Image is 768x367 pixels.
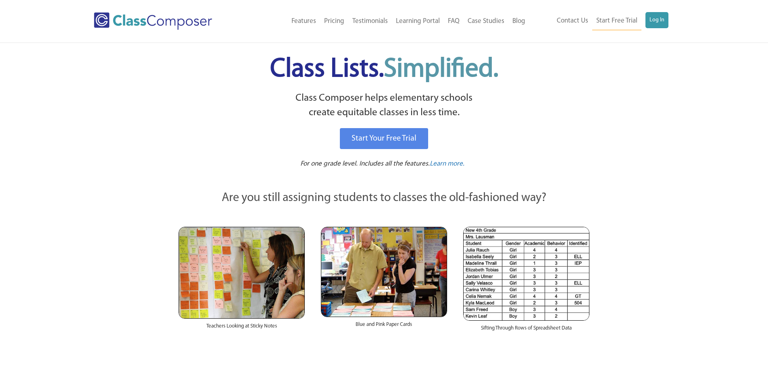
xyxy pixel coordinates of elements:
a: Learn more. [430,159,464,169]
a: Case Studies [464,12,508,30]
a: Features [287,12,320,30]
p: Class Composer helps elementary schools create equitable classes in less time. [177,91,591,120]
div: Blue and Pink Paper Cards [321,317,447,336]
a: Start Your Free Trial [340,128,428,149]
p: Are you still assigning students to classes the old-fashioned way? [179,189,590,207]
a: Pricing [320,12,348,30]
a: FAQ [444,12,464,30]
a: Contact Us [553,12,592,30]
nav: Header Menu [529,12,668,30]
a: Learning Portal [392,12,444,30]
img: Class Composer [94,12,212,30]
a: Testimonials [348,12,392,30]
img: Teachers Looking at Sticky Notes [179,227,305,319]
div: Sifting Through Rows of Spreadsheet Data [463,321,589,340]
span: Learn more. [430,160,464,167]
span: For one grade level. Includes all the features. [300,160,430,167]
img: Blue and Pink Paper Cards [321,227,447,317]
a: Log In [645,12,668,28]
span: Start Your Free Trial [352,135,416,143]
a: Blog [508,12,529,30]
span: Class Lists. [270,56,498,83]
nav: Header Menu [245,12,529,30]
div: Teachers Looking at Sticky Notes [179,319,305,338]
img: Spreadsheets [463,227,589,321]
span: Simplified. [384,56,498,83]
a: Start Free Trial [592,12,641,30]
